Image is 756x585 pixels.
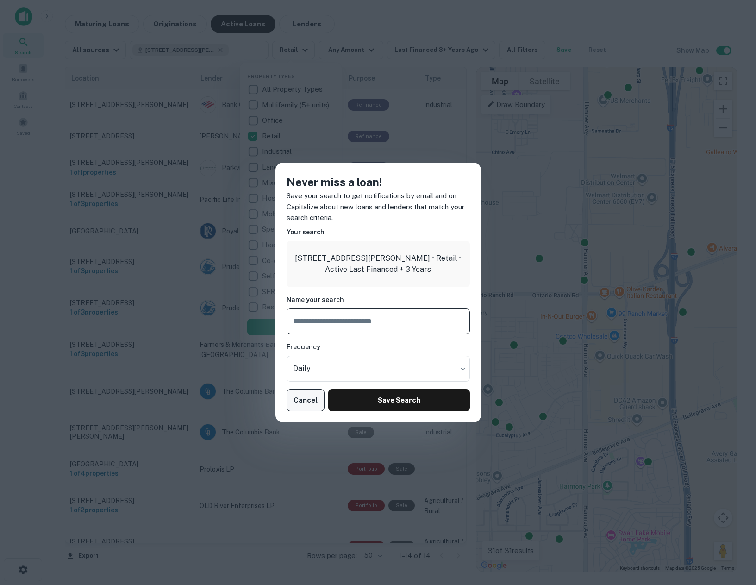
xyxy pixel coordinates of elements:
button: Save Search [328,389,469,411]
p: Save your search to get notifications by email and on Capitalize about new loans and lenders that... [287,190,470,223]
h4: Never miss a loan! [287,174,470,190]
h6: Name your search [287,295,470,305]
iframe: Chat Widget [710,511,756,555]
p: [STREET_ADDRESS][PERSON_NAME] • Retail • Active Last Financed + 3 Years [294,253,462,275]
h6: Frequency [287,342,470,352]
button: Cancel [287,389,325,411]
div: Without label [287,356,470,382]
h6: Your search [287,227,470,237]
